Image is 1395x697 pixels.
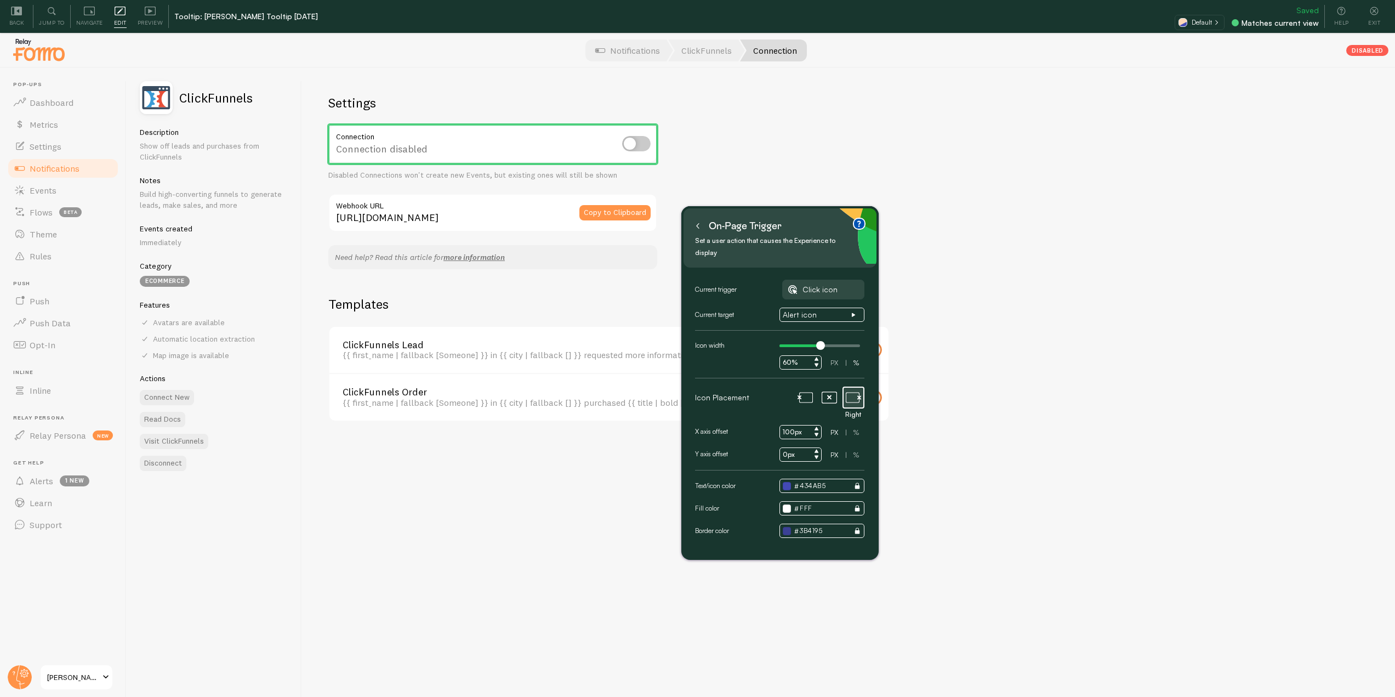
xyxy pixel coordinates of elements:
span: Push [30,296,49,307]
p: Build high-converting funnels to generate leads, make sales, and more [140,189,288,211]
span: Theme [30,229,57,240]
button: Copy to Clipboard [579,205,651,220]
h5: Actions [140,373,288,383]
a: Rules [7,245,119,267]
span: Pop-ups [13,81,119,88]
span: new [93,430,113,440]
h5: Events created [140,224,288,234]
img: fomo-relay-logo-orange.svg [12,36,66,64]
button: Disconnect [140,456,186,471]
span: Rules [30,251,52,262]
a: Settings [7,135,119,157]
a: Read Docs [140,412,185,427]
h2: Settings [328,94,657,111]
p: Show off leads and purchases from ClickFunnels [140,140,288,162]
div: Map image is available [140,350,288,360]
h5: Notes [140,175,288,185]
a: more information [443,252,505,262]
span: Flows [30,207,53,218]
div: Disabled Connections won't create new Events, but existing ones will still be shown [328,171,657,180]
a: Events [7,179,119,201]
span: Dashboard [30,97,73,108]
span: Push [13,280,119,287]
span: Events [30,185,56,196]
div: {{ first_name | fallback [Someone] }} in {{ city | fallback [] }} requested more information abou... [343,350,793,360]
span: Metrics [30,119,58,130]
a: Opt-In [7,334,119,356]
div: Avatars are available [140,318,288,327]
a: Flows beta [7,201,119,223]
div: Connection disabled [328,124,657,165]
span: Settings [30,141,61,152]
a: ClickFunnels Lead [343,340,793,350]
h2: ClickFunnels [179,91,253,104]
span: Notifications [30,163,79,174]
span: Relay Persona [13,415,119,422]
span: Relay Persona [30,430,86,441]
span: Opt-In [30,339,55,350]
a: Dashboard [7,92,119,114]
span: beta [59,207,82,217]
a: Inline [7,379,119,401]
a: Metrics [7,114,119,135]
span: 1 new [60,475,89,486]
div: Automatic location extraction [140,334,288,344]
a: Alerts 1 new [7,470,119,492]
p: Need help? Read this article for [335,252,651,263]
a: Push Data [7,312,119,334]
span: Push Data [30,318,71,328]
a: [PERSON_NAME]-test-store [39,664,113,690]
a: Push [7,290,119,312]
h2: Templates [328,296,890,313]
h5: Description [140,127,288,137]
img: fomo_icons_click_funnel.svg [140,81,173,114]
span: Inline [30,385,51,396]
span: Alerts [30,475,53,486]
a: Support [7,514,119,536]
p: Immediately [140,237,288,248]
span: Inline [13,369,119,376]
div: {{ first_name | fallback [Someone] }} in {{ city | fallback [] }} purchased {{ title | bold | fal... [343,398,793,407]
h5: Features [140,300,288,310]
label: Webhook URL [328,194,657,212]
a: ClickFunnels Order [343,387,793,397]
span: Support [30,519,62,530]
a: Notifications [7,157,119,179]
span: [PERSON_NAME]-test-store [47,671,99,684]
a: Learn [7,492,119,514]
span: Learn [30,497,52,508]
a: Visit ClickFunnels [140,434,208,449]
span: Get Help [13,460,119,467]
button: Connect New [140,390,194,405]
a: Relay Persona new [7,424,119,446]
div: eCommerce [140,276,190,287]
h5: Category [140,261,288,271]
a: Theme [7,223,119,245]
